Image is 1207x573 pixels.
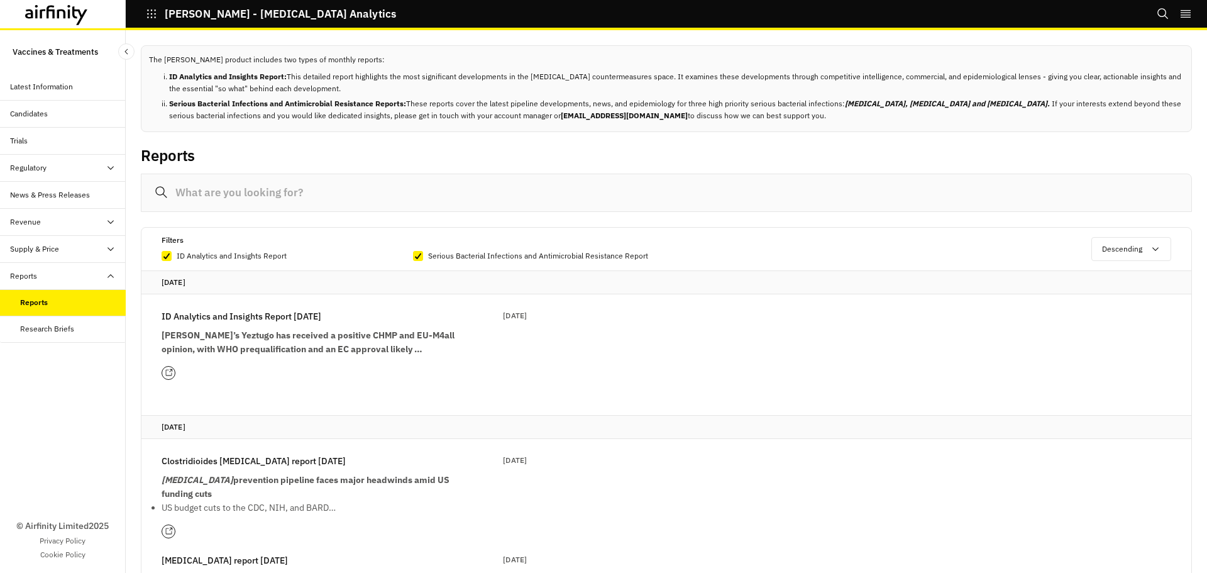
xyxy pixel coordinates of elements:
div: Reports [20,297,48,308]
p: Vaccines & Treatments [13,40,98,64]
b: [EMAIL_ADDRESS][DOMAIN_NAME] [561,111,688,120]
p: [DATE] [162,421,1171,433]
div: Research Briefs [20,323,74,335]
div: Trials [10,135,28,147]
em: [MEDICAL_DATA] [162,474,233,486]
div: News & Press Releases [10,189,90,201]
li: This detailed report highlights the most significant developments in the [MEDICAL_DATA] counterme... [169,70,1184,94]
div: Latest Information [10,81,73,92]
div: Reports [10,270,37,282]
button: [PERSON_NAME] - [MEDICAL_DATA] Analytics [146,3,396,25]
button: Descending [1091,237,1171,261]
p: [MEDICAL_DATA] report [DATE] [162,554,288,567]
li: These reports cover the latest pipeline developments, news, and epidemiology for three high prior... [169,97,1184,121]
b: Serious Bacterial Infections and Antimicrobial Resistance Reports: [169,99,406,108]
p: US budget cuts to the CDC, NIH, and BARD… [162,501,463,515]
p: [DATE] [503,554,527,566]
input: What are you looking for? [141,174,1192,212]
div: Supply & Price [10,243,59,255]
b: [MEDICAL_DATA], [MEDICAL_DATA] and [MEDICAL_DATA]. [845,99,1050,108]
strong: [PERSON_NAME]’s Yeztugo has received a positive CHMP and EU-M4all opinion, with WHO prequalificat... [162,330,455,355]
div: Revenue [10,216,41,228]
p: [PERSON_NAME] - [MEDICAL_DATA] Analytics [165,8,396,19]
div: Candidates [10,108,48,120]
p: [DATE] [503,309,527,322]
p: Clostridioides [MEDICAL_DATA] report [DATE] [162,454,346,468]
p: Filters [162,233,184,247]
p: [DATE] [503,454,527,467]
button: Search [1157,3,1169,25]
p: [DATE] [162,276,1171,289]
button: Close Sidebar [118,43,135,60]
p: © Airfinity Limited 2025 [16,520,109,533]
div: The [PERSON_NAME] product includes two types of monthly reports: [141,45,1192,132]
p: ID Analytics and Insights Report [DATE] [162,309,321,323]
a: Privacy Policy [40,535,85,547]
h2: Reports [141,147,195,165]
div: Regulatory [10,162,47,174]
a: Cookie Policy [40,549,85,560]
p: ID Analytics and Insights Report [177,250,287,262]
p: Serious Bacterial Infections and Antimicrobial Resistance Report [428,250,648,262]
b: ID Analytics and Insights Report: [169,72,287,81]
strong: prevention pipeline faces major headwinds amid US funding cuts [162,474,449,499]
